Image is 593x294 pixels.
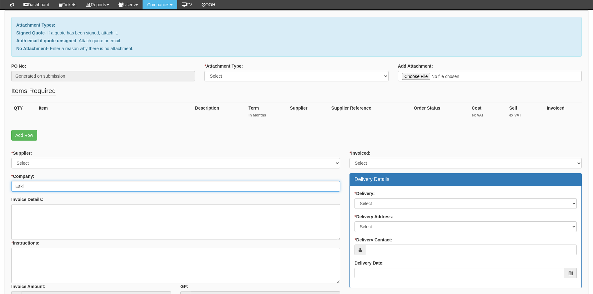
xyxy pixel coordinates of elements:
th: QTY [11,102,36,124]
h3: Delivery Details [354,177,577,182]
label: Supplier: [11,150,32,156]
b: Attachment Types: [16,23,55,28]
th: Cost [469,102,507,124]
label: Invoice Amount: [11,283,45,290]
label: Instructions: [11,240,39,246]
label: Delivery Contact: [354,237,392,243]
small: ex VAT [472,113,504,118]
th: Term [246,102,288,124]
th: Sell [507,102,544,124]
th: Supplier Reference [329,102,411,124]
label: Delivery Address: [354,214,393,220]
a: Add Row [11,130,37,141]
label: Company: [11,173,34,179]
label: Add Attachment: [398,63,433,69]
th: Invoiced [544,102,582,124]
p: - If a quote has been signed, attach it. [16,30,577,36]
p: - Attach quote or email. [16,38,577,44]
b: Signed Quote [16,30,45,35]
b: Auth email if quote unsigned [16,38,76,43]
small: In Months [249,113,285,118]
b: No Attachment [16,46,47,51]
label: PO No: [11,63,26,69]
label: Invoice Details: [11,196,43,203]
label: GP: [180,283,188,290]
label: Delivery Date: [354,260,384,266]
th: Supplier [287,102,329,124]
p: - Enter a reason why there is no attachment. [16,45,577,52]
th: Order Status [411,102,469,124]
th: Item [36,102,193,124]
label: Attachment Type: [204,63,243,69]
legend: Items Required [11,86,56,96]
small: ex VAT [509,113,542,118]
th: Description [193,102,246,124]
label: Invoiced: [349,150,370,156]
label: Delivery: [354,190,375,197]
